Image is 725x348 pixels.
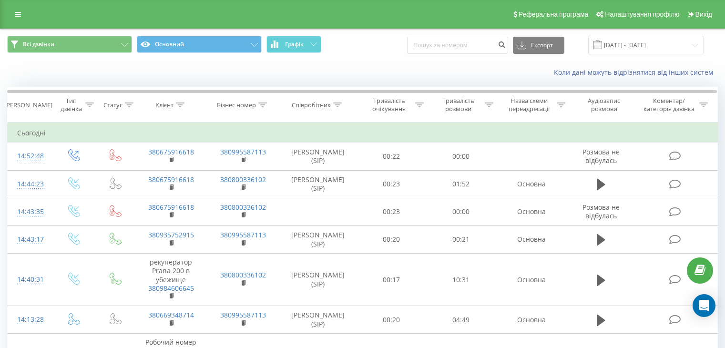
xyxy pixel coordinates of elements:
[582,203,620,220] span: Розмова не відбулась
[357,306,426,334] td: 00:20
[8,123,718,143] td: Сьогодні
[17,147,42,165] div: 14:52:48
[4,101,52,109] div: [PERSON_NAME]
[695,10,712,18] span: Вихід
[285,41,304,48] span: Графік
[426,225,495,253] td: 00:21
[279,225,357,253] td: [PERSON_NAME] (SIP)
[513,37,564,54] button: Експорт
[605,10,679,18] span: Налаштування профілю
[366,97,413,113] div: Тривалість очікування
[17,310,42,329] div: 14:13:28
[148,310,194,319] a: 380669348714
[495,170,567,198] td: Основна
[426,198,495,225] td: 00:00
[357,254,426,306] td: 00:17
[357,143,426,170] td: 00:22
[495,306,567,334] td: Основна
[279,143,357,170] td: [PERSON_NAME] (SIP)
[495,254,567,306] td: Основна
[60,97,82,113] div: Тип дзвінка
[220,175,266,184] a: 380800336102
[220,310,266,319] a: 380995587113
[17,175,42,194] div: 14:44:23
[504,97,554,113] div: Назва схеми переадресації
[435,97,482,113] div: Тривалість розмови
[137,36,262,53] button: Основний
[266,36,321,53] button: Графік
[23,41,54,48] span: Всі дзвінки
[148,147,194,156] a: 380675916618
[279,306,357,334] td: [PERSON_NAME] (SIP)
[217,101,256,109] div: Бізнес номер
[641,97,697,113] div: Коментар/категорія дзвінка
[148,175,194,184] a: 380675916618
[357,170,426,198] td: 00:23
[103,101,123,109] div: Статус
[148,230,194,239] a: 380935752915
[292,101,331,109] div: Співробітник
[519,10,589,18] span: Реферальна програма
[7,36,132,53] button: Всі дзвінки
[279,254,357,306] td: [PERSON_NAME] (SIP)
[576,97,632,113] div: Аудіозапис розмови
[357,198,426,225] td: 00:23
[17,230,42,249] div: 14:43:17
[495,198,567,225] td: Основна
[220,147,266,156] a: 380995587113
[426,254,495,306] td: 10:31
[582,147,620,165] span: Розмова не відбулась
[17,203,42,221] div: 14:43:35
[220,203,266,212] a: 380800336102
[407,37,508,54] input: Пошук за номером
[17,270,42,289] div: 14:40:31
[495,225,567,253] td: Основна
[357,225,426,253] td: 00:20
[693,294,715,317] div: Open Intercom Messenger
[426,170,495,198] td: 01:52
[135,254,207,306] td: рекуператор Рrana 200 в убежище
[279,170,357,198] td: [PERSON_NAME] (SIP)
[554,68,718,77] a: Коли дані можуть відрізнятися вiд інших систем
[220,270,266,279] a: 380800336102
[148,284,194,293] a: 380984606645
[426,306,495,334] td: 04:49
[155,101,174,109] div: Клієнт
[148,203,194,212] a: 380675916618
[220,230,266,239] a: 380995587113
[426,143,495,170] td: 00:00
